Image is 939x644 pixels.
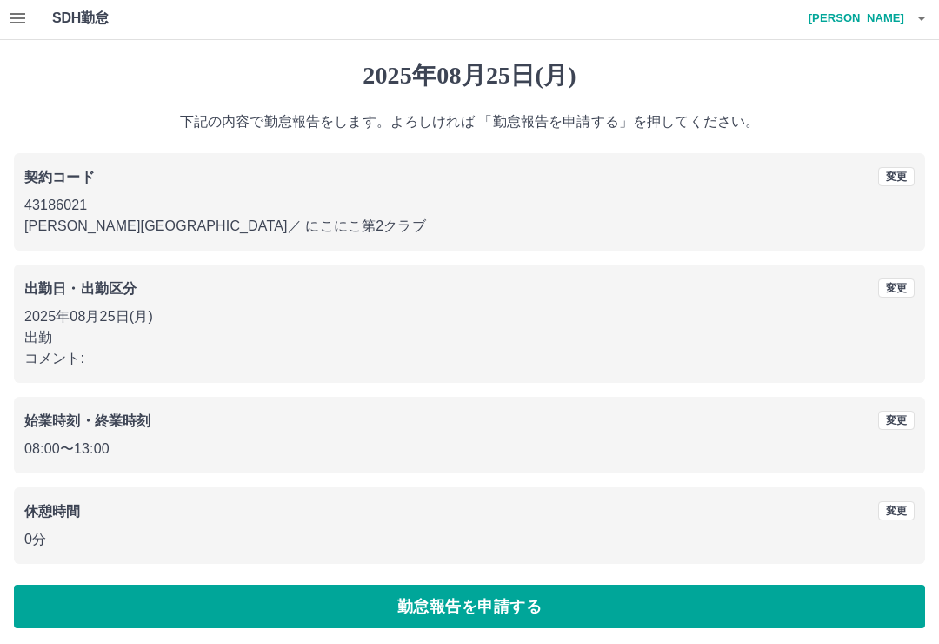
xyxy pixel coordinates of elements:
b: 休憩時間 [24,504,81,519]
p: [PERSON_NAME][GEOGRAPHIC_DATA] ／ にこにこ第2クラブ [24,216,915,237]
button: 変更 [878,167,915,186]
b: 始業時刻・終業時刻 [24,413,150,428]
p: 43186021 [24,195,915,216]
h1: 2025年08月25日(月) [14,61,925,91]
p: 2025年08月25日(月) [24,306,915,327]
button: 変更 [878,411,915,430]
b: 契約コード [24,170,95,184]
b: 出勤日・出勤区分 [24,281,137,296]
button: 変更 [878,278,915,298]
p: 出勤 [24,327,915,348]
p: 0分 [24,529,915,550]
p: 08:00 〜 13:00 [24,439,915,460]
button: 変更 [878,501,915,520]
p: コメント: [24,348,915,369]
button: 勤怠報告を申請する [14,585,925,628]
p: 下記の内容で勤怠報告をします。よろしければ 「勤怠報告を申請する」を押してください。 [14,111,925,132]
